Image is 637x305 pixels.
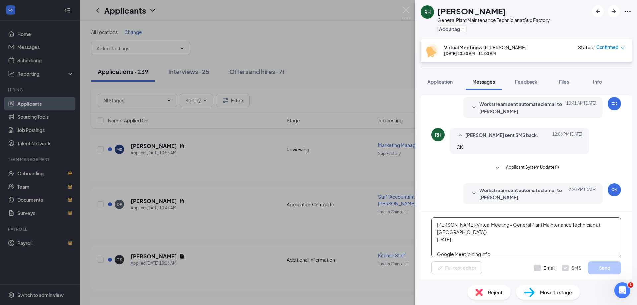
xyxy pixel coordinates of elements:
[624,7,632,15] svg: Ellipses
[488,289,503,296] span: Reject
[479,187,566,201] span: Workstream sent automated email to [PERSON_NAME].
[610,7,618,15] svg: ArrowRight
[596,44,619,51] span: Confirmed
[552,131,582,139] span: [DATE] 12:06 PM
[569,187,596,201] span: [DATE] 2:20 PM
[470,190,478,198] svg: SmallChevronDown
[614,282,630,298] iframe: Intercom live chat
[494,164,559,172] button: SmallChevronDownApplicant System Update (1)
[620,46,625,50] span: down
[427,79,453,85] span: Application
[444,44,479,50] b: Virtual Meeting
[578,44,594,51] div: Status :
[506,164,559,172] span: Applicant System Update (1)
[437,5,506,17] h1: [PERSON_NAME]
[594,7,602,15] svg: ArrowLeftNew
[559,79,569,85] span: Files
[470,104,478,112] svg: SmallChevronDown
[456,131,464,139] svg: SmallChevronUp
[444,44,526,51] div: with [PERSON_NAME]
[610,100,618,108] svg: WorkstreamLogo
[628,282,633,288] span: 1
[465,131,538,139] span: [PERSON_NAME] sent SMS back.
[437,25,467,32] button: PlusAdd a tag
[608,5,620,17] button: ArrowRight
[479,100,566,115] span: Workstream sent automated email to [PERSON_NAME].
[461,27,465,31] svg: Plus
[588,261,621,274] button: Send
[494,164,502,172] svg: SmallChevronDown
[515,79,537,85] span: Feedback
[431,217,621,257] textarea: [PERSON_NAME] (Virtual Meeting - General Plant Maintenance Technician at [GEOGRAPHIC_DATA]) [DATE...
[431,261,482,274] button: Full text editorPen
[437,17,550,23] div: General Plant Maintenance Technician at Sup Factory
[472,79,495,85] span: Messages
[593,79,602,85] span: Info
[444,51,526,56] div: [DATE] 10:30 AM - 11:00 AM
[435,131,441,138] div: RH
[424,9,431,15] div: RH
[566,100,596,115] span: [DATE] 10:41 AM
[610,186,618,194] svg: WorkstreamLogo
[592,5,604,17] button: ArrowLeftNew
[437,265,444,271] svg: Pen
[540,289,572,296] span: Move to stage
[456,144,463,150] span: OK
